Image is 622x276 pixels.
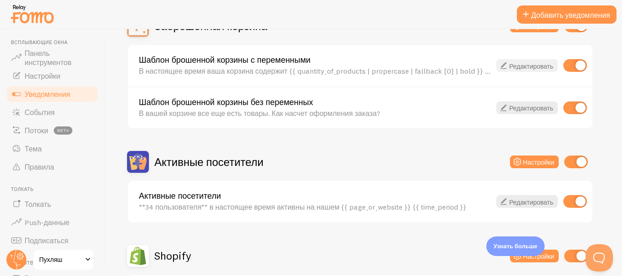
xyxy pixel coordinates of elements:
font: События [25,108,55,117]
font: Активные посетители [139,191,221,201]
a: Панель инструментов [5,49,99,67]
font: Настройки [523,252,554,260]
font: Шаблон брошенной корзины с переменными [139,55,311,65]
a: Потоки бета [5,121,99,140]
font: Толкать [25,200,51,209]
font: Настройки [523,158,554,166]
img: Активные посетители [127,151,149,173]
font: Push-данные [25,218,69,227]
font: Редактировать [509,62,553,70]
a: Тема [5,140,99,158]
a: Подписаться [5,231,99,250]
a: Толкать [5,195,99,213]
div: Узнать больше [486,236,545,256]
font: Узнать больше [494,242,537,250]
a: Редактировать [496,59,558,72]
font: Активные посетители [154,155,264,169]
a: Push-данные [5,213,99,231]
a: Редактировать [496,195,558,208]
font: Потоки [25,126,48,135]
img: fomo-relay-logo-orange.svg [10,2,55,25]
font: **34 пользователя** в настоящее время активны на нашем {{ page_or_website }} {{ time_period }} [139,202,466,211]
font: Уведомления [25,90,70,99]
font: Shopify [154,249,191,262]
font: бета [57,128,69,133]
font: Тема [25,144,42,153]
a: Правила [5,158,99,176]
font: Настройки [25,71,60,80]
font: Подписаться [25,236,68,245]
font: Всплывающие окна [11,40,68,45]
font: Шаблон брошенной корзины без переменных [139,97,313,107]
button: Настройки [510,156,559,168]
a: События [5,103,99,121]
a: Пухляш [33,249,94,271]
img: Shopify [127,245,149,267]
a: Редактировать [496,101,558,114]
font: Заброшенная корзина [154,19,267,33]
iframe: Помощь разведывательного маяка - Открыть [586,244,613,271]
a: Настройки [5,67,99,85]
font: В вашей корзине все еще есть товары. Как насчет оформления заказа? [139,109,380,118]
font: Толкать [11,186,34,192]
a: Уведомления [5,85,99,103]
font: Пухляш [39,256,62,264]
font: Правила [25,162,54,171]
font: Редактировать [509,104,553,112]
font: Панель инструментов [25,49,71,67]
font: Редактировать [509,198,553,206]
